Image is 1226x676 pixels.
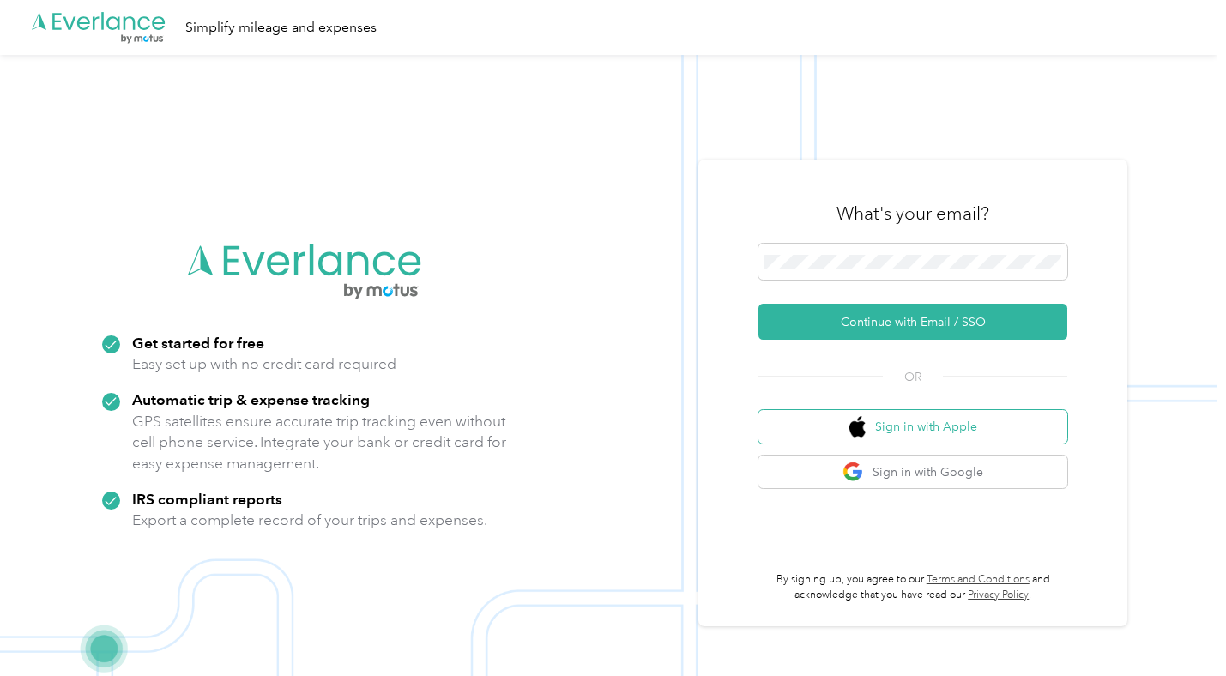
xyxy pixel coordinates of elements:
p: By signing up, you agree to our and acknowledge that you have read our . [758,572,1067,602]
p: Export a complete record of your trips and expenses. [132,510,487,531]
strong: Get started for free [132,334,264,352]
img: google logo [842,462,864,483]
p: Easy set up with no credit card required [132,353,396,375]
button: google logoSign in with Google [758,456,1067,489]
div: Simplify mileage and expenses [185,17,377,39]
button: apple logoSign in with Apple [758,410,1067,444]
button: Continue with Email / SSO [758,304,1067,340]
a: Terms and Conditions [927,573,1030,586]
strong: Automatic trip & expense tracking [132,390,370,408]
h3: What's your email? [836,202,989,226]
a: Privacy Policy [968,588,1029,601]
p: GPS satellites ensure accurate trip tracking even without cell phone service. Integrate your bank... [132,411,507,474]
strong: IRS compliant reports [132,490,282,508]
img: apple logo [849,416,867,438]
span: OR [883,368,943,386]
